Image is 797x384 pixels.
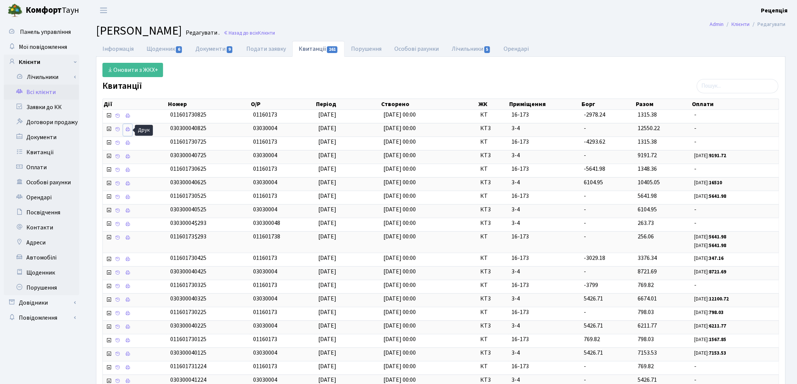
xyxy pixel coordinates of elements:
[481,322,505,330] span: КТ3
[584,349,603,357] span: 5426.71
[380,99,478,109] th: Створено
[584,124,586,132] span: -
[345,41,388,57] a: Порушення
[176,46,182,53] span: 6
[638,205,657,214] span: 6104.95
[584,165,605,173] span: -5641.98
[318,178,336,187] span: [DATE]
[170,138,206,146] span: 011601730725
[4,115,79,130] a: Договори продажу
[697,79,779,93] input: Пошук...
[170,192,206,200] span: 011601730525
[584,111,605,119] span: -2978.24
[383,281,416,289] span: [DATE] 00:00
[240,41,292,57] a: Подати заявку
[318,335,336,343] span: [DATE]
[135,125,153,136] div: Друк
[253,376,277,384] span: 03030004
[511,267,578,276] span: 3-4
[292,41,345,57] a: Квитанції
[26,4,62,16] b: Комфорт
[318,254,336,262] span: [DATE]
[383,267,416,276] span: [DATE] 00:00
[4,55,79,70] a: Клієнти
[584,232,586,241] span: -
[318,232,336,241] span: [DATE]
[253,294,277,303] span: 03030004
[584,254,605,262] span: -3029.18
[638,178,660,187] span: 10405.05
[4,220,79,235] a: Контакти
[709,350,726,357] b: 7153.53
[694,205,776,214] span: -
[383,165,416,173] span: [DATE] 00:00
[253,267,277,276] span: 03030004
[511,294,578,303] span: 3-4
[511,232,578,241] span: 16-173
[511,281,578,290] span: 16-173
[511,254,578,263] span: 16-173
[694,255,724,262] small: [DATE]:
[9,70,79,85] a: Лічильники
[4,100,79,115] a: Заявки до КК
[253,219,280,227] span: 030300048
[709,234,726,240] b: 5641.98
[761,6,788,15] a: Рецепція
[223,29,275,36] a: Назад до всіхКлієнти
[170,267,206,276] span: 030300040425
[253,138,277,146] span: 01160173
[481,192,505,200] span: КТ
[584,219,586,227] span: -
[26,4,79,17] span: Таун
[709,179,722,186] b: 16510
[253,165,277,173] span: 01160173
[96,22,182,39] span: [PERSON_NAME]
[383,376,416,384] span: [DATE] 00:00
[20,28,71,36] span: Панель управління
[383,322,416,330] span: [DATE] 00:00
[4,250,79,265] a: Автомобілі
[694,138,776,146] span: -
[694,350,726,357] small: [DATE]:
[584,308,586,316] span: -
[709,242,726,249] b: 5641.98
[103,99,167,109] th: Дії
[253,254,277,262] span: 01160173
[694,165,776,173] span: -
[4,190,79,205] a: Орендарі
[511,322,578,330] span: 3-4
[4,39,79,55] a: Мої повідомлення
[481,254,505,263] span: КТ
[94,4,113,17] button: Переключити навігацію
[694,323,726,329] small: [DATE]:
[383,219,416,227] span: [DATE] 00:00
[709,152,726,159] b: 9191.72
[481,335,505,344] span: КТ
[253,308,277,316] span: 01160173
[4,130,79,145] a: Документи
[694,179,722,186] small: [DATE]:
[4,145,79,160] a: Квитанції
[4,175,79,190] a: Особові рахунки
[383,308,416,316] span: [DATE] 00:00
[383,124,416,132] span: [DATE] 00:00
[481,308,505,317] span: КТ
[318,111,336,119] span: [DATE]
[584,138,605,146] span: -4293.62
[511,192,578,200] span: 16-173
[638,376,657,384] span: 5426.71
[511,205,578,214] span: 3-4
[253,192,277,200] span: 01160173
[318,165,336,173] span: [DATE]
[258,29,275,36] span: Клієнти
[96,41,140,57] a: Інформація
[253,232,280,241] span: 011601738
[318,281,336,289] span: [DATE]
[584,335,600,343] span: 769.82
[709,296,729,302] b: 12100.72
[102,63,163,77] a: Оновити з ЖКХ+
[383,294,416,303] span: [DATE] 00:00
[511,138,578,146] span: 16-173
[170,294,206,303] span: 030300040325
[694,242,726,249] small: [DATE]:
